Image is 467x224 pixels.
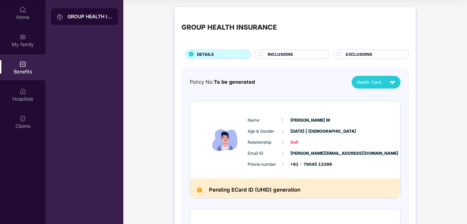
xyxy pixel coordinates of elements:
span: Relationship [248,139,282,146]
span: Email ID [248,150,282,157]
img: icon [205,111,246,169]
span: Phone number [248,161,282,168]
img: svg+xml;base64,PHN2ZyB3aWR0aD0iMjAiIGhlaWdodD0iMjAiIHZpZXdCb3g9IjAgMCAyMCAyMCIgZmlsbD0ibm9uZSIgeG... [19,33,26,40]
img: svg+xml;base64,PHN2ZyBpZD0iSG9tZSIgeG1sbnM9Imh0dHA6Ly93d3cudzMub3JnLzIwMDAvc3ZnIiB3aWR0aD0iMjAiIG... [19,6,26,13]
span: : [282,128,283,135]
img: Pending [197,187,202,193]
span: Health Card [357,79,381,86]
span: [DATE] | [DEMOGRAPHIC_DATA] [290,128,325,135]
span: +91 - 79045 13399 [290,161,325,168]
img: svg+xml;base64,PHN2ZyBpZD0iQmVuZWZpdHMiIHhtbG5zPSJodHRwOi8vd3d3LnczLm9yZy8yMDAwL3N2ZyIgd2lkdGg9Ij... [19,61,26,68]
span: DETAILS [197,51,214,58]
div: GROUP HEALTH INSURANCE [68,13,112,20]
span: To be generated [214,79,255,85]
span: : [282,161,283,168]
span: Name [248,117,282,124]
div: Policy No: [190,78,255,86]
button: Health Card [352,76,401,89]
span: [PERSON_NAME] M [290,117,325,124]
img: svg+xml;base64,PHN2ZyB4bWxucz0iaHR0cDovL3d3dy53My5vcmcvMjAwMC9zdmciIHZpZXdCb3g9IjAgMCAyNCAyNCIgd2... [386,76,398,88]
img: svg+xml;base64,PHN2ZyBpZD0iSG9zcGl0YWxzIiB4bWxucz0iaHR0cDovL3d3dy53My5vcmcvMjAwMC9zdmciIHdpZHRoPS... [19,88,26,95]
img: svg+xml;base64,PHN2ZyB3aWR0aD0iMjAiIGhlaWdodD0iMjAiIHZpZXdCb3g9IjAgMCAyMCAyMCIgZmlsbD0ibm9uZSIgeG... [56,13,63,20]
span: EXCLUSIONS [346,51,372,58]
img: svg+xml;base64,PHN2ZyBpZD0iQ2xhaW0iIHhtbG5zPSJodHRwOi8vd3d3LnczLm9yZy8yMDAwL3N2ZyIgd2lkdGg9IjIwIi... [19,115,26,122]
span: Age & Gender [248,128,282,135]
span: INCLUSIONS [268,51,293,58]
span: : [282,116,283,124]
span: [PERSON_NAME][EMAIL_ADDRESS][DOMAIN_NAME] [290,150,325,157]
span: : [282,150,283,157]
h2: Pending ECard ID (UHID) generation [209,185,300,194]
span: Self [290,139,325,146]
span: : [282,139,283,146]
div: GROUP HEALTH INSURANCE [181,22,277,33]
